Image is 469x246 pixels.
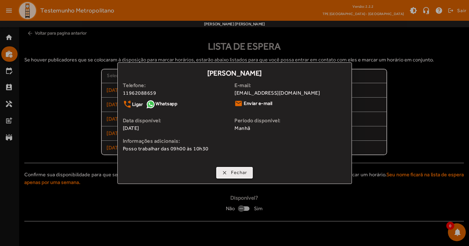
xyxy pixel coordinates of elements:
[234,124,346,132] span: Manhã
[123,145,346,153] span: Posso trabalhar das 09h00 às 10h30
[234,99,242,107] mat-icon: email
[123,89,235,97] div: 11962088659
[123,137,346,145] strong: Informações adicionais:
[234,117,346,124] strong: Período disponível:
[234,89,346,97] span: [EMAIL_ADDRESS][DOMAIN_NAME]
[216,167,253,179] button: Fechar
[234,82,346,89] strong: E-mail:
[146,99,155,109] img: Whatsapp
[123,100,143,109] a: Ligar
[123,100,131,109] mat-icon: phone_forwarded
[118,63,352,81] h1: [PERSON_NAME]
[123,82,235,89] strong: Telefone:
[234,99,273,107] a: Enviar e-mail
[123,124,235,132] span: [DATE]
[231,169,247,176] span: Fechar
[146,99,177,109] a: Whatsapp
[123,117,235,124] strong: Data disponível:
